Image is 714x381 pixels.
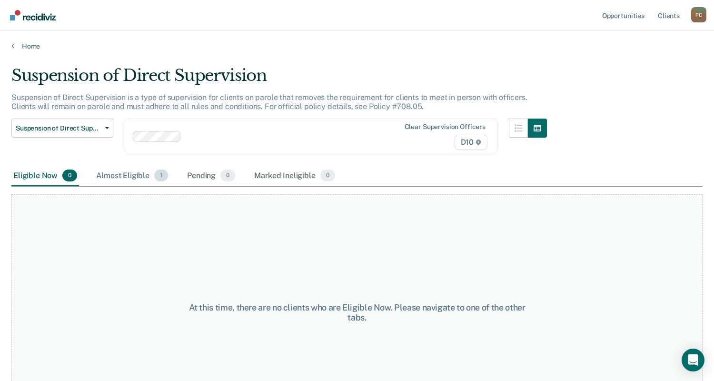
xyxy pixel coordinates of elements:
[220,170,235,182] span: 0
[691,7,706,22] div: P C
[11,119,113,138] button: Suspension of Direct Supervision
[455,135,487,150] span: D10
[320,170,335,182] span: 0
[185,302,530,323] div: At this time, there are no clients who are Eligible Now. Please navigate to one of the other tabs.
[405,123,486,131] div: Clear supervision officers
[11,166,79,187] div: Eligible Now0
[10,10,56,20] img: Recidiviz
[252,166,337,187] div: Marked Ineligible0
[94,166,170,187] div: Almost Eligible1
[154,170,168,182] span: 1
[682,349,704,371] div: Open Intercom Messenger
[185,166,237,187] div: Pending0
[16,124,101,132] span: Suspension of Direct Supervision
[691,7,706,22] button: Profile dropdown button
[11,66,547,93] div: Suspension of Direct Supervision
[11,93,527,111] p: Suspension of Direct Supervision is a type of supervision for clients on parole that removes the ...
[11,42,703,50] a: Home
[62,170,77,182] span: 0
